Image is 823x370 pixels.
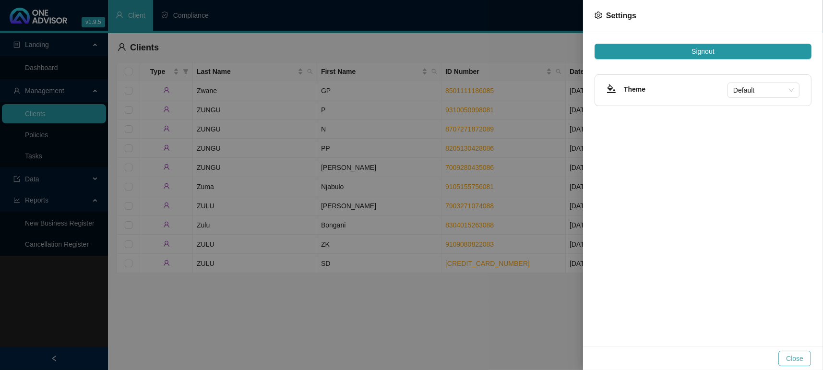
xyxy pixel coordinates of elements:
span: Signout [692,46,714,57]
span: bg-colors [607,84,616,94]
button: Signout [595,44,811,59]
span: Default [733,83,794,97]
h4: Theme [624,84,728,95]
button: Close [778,351,811,366]
span: Settings [606,12,636,20]
span: Close [786,353,803,364]
span: setting [595,12,602,19]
